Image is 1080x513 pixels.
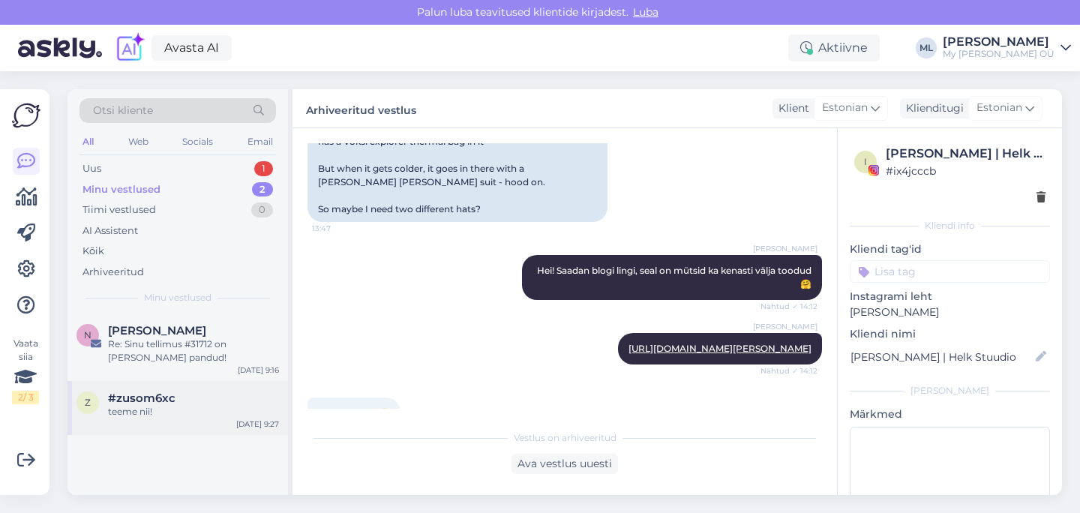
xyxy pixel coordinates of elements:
div: Minu vestlused [82,182,160,197]
a: Avasta AI [151,35,232,61]
div: Klienditugi [900,100,964,116]
span: 13:47 [312,223,368,234]
div: Tiimi vestlused [82,202,156,217]
span: Tänan, uurin! 😊 [318,407,390,418]
div: [PERSON_NAME] | Helk Stuudio [886,145,1045,163]
span: Estonian [976,100,1022,116]
input: Lisa tag [850,260,1050,283]
div: teeme nii! [108,405,279,418]
div: Klient [772,100,809,116]
span: i [864,156,867,167]
span: [PERSON_NAME] [753,243,817,254]
div: [PERSON_NAME] [943,36,1054,48]
span: Hei! Saadan blogi lingi, seal on mütsid ka kenasti välja toodud 🤗 [537,265,814,289]
div: Kliendi info [850,219,1050,232]
span: Nähtud ✓ 14:12 [760,365,817,376]
span: Otsi kliente [93,103,153,118]
span: Nähtud ✓ 14:12 [760,301,817,312]
div: My [PERSON_NAME] OÜ [943,48,1054,60]
span: Vestlus on arhiveeritud [514,431,616,445]
div: Socials [179,132,216,151]
div: Arhiveeritud [82,265,144,280]
div: [DATE] 9:27 [236,418,279,430]
p: Märkmed [850,406,1050,422]
span: #zusom6xc [108,391,175,405]
div: Re: Sinu tellimus #31712 on [PERSON_NAME] pandud! [108,337,279,364]
p: Kliendi tag'id [850,241,1050,257]
img: Askly Logo [12,101,40,130]
div: Kõik [82,244,104,259]
img: explore-ai [114,32,145,64]
span: Natalia Grinkevitš [108,324,206,337]
p: Kliendi nimi [850,326,1050,342]
div: 2 / 3 [12,391,39,404]
a: [URL][DOMAIN_NAME][PERSON_NAME] [628,343,811,354]
span: [PERSON_NAME] [753,321,817,332]
div: AI Assistent [82,223,138,238]
input: Lisa nimi [850,349,1033,365]
div: # ix4jcccb [886,163,1045,179]
span: Minu vestlused [144,291,211,304]
p: Instagrami leht [850,289,1050,304]
div: [PERSON_NAME] [850,384,1050,397]
div: 0 [251,202,273,217]
div: Email [244,132,276,151]
div: Aktiivne [788,34,880,61]
a: [PERSON_NAME]My [PERSON_NAME] OÜ [943,36,1071,60]
div: [DATE] 9:16 [238,364,279,376]
label: Arhiveeritud vestlus [306,98,416,118]
div: Vaata siia [12,337,39,404]
div: ML [916,37,937,58]
div: Uus [82,161,101,176]
div: Web [125,132,151,151]
div: 1 [254,161,273,176]
span: N [84,329,91,340]
span: z [85,397,91,408]
div: 2 [252,182,273,197]
div: Ava vestlus uuesti [511,454,618,474]
span: Estonian [822,100,868,116]
span: Luba [628,5,663,19]
p: [PERSON_NAME] [850,304,1050,320]
div: All [79,132,97,151]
